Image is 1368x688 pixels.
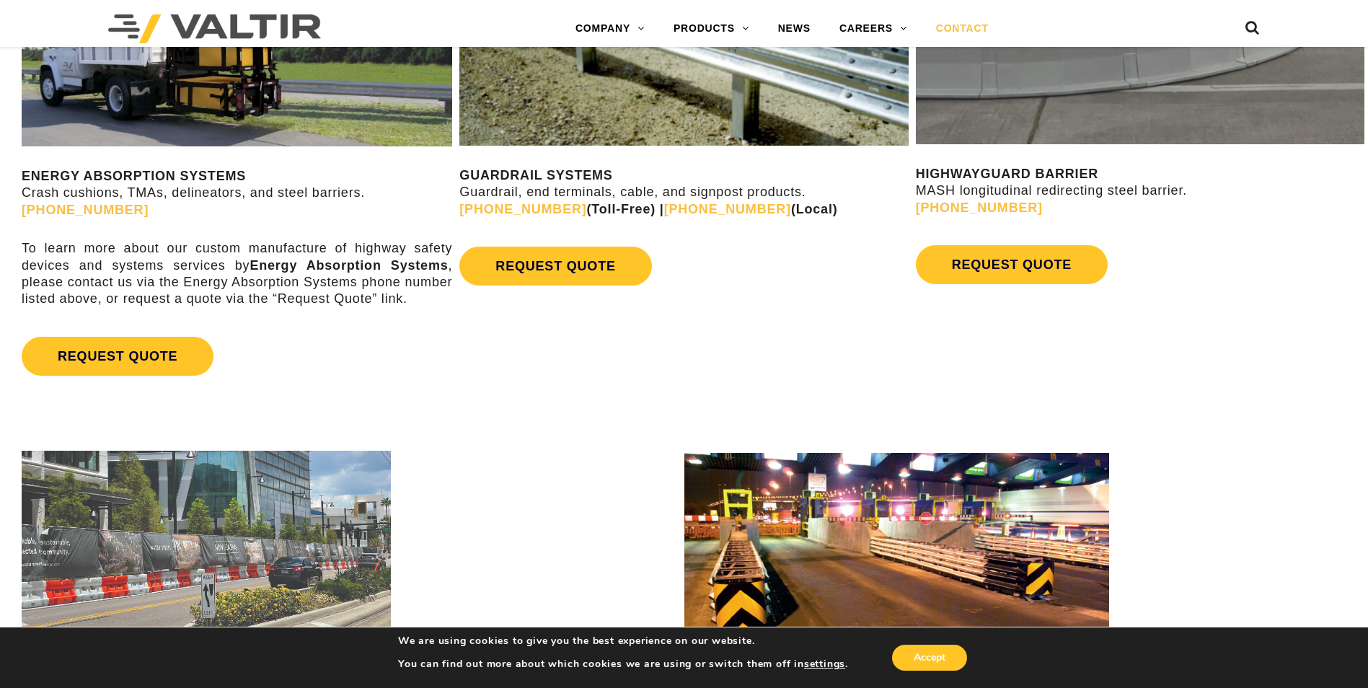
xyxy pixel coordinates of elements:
[659,14,764,43] a: PRODUCTS
[892,645,967,671] button: Accept
[250,258,448,273] strong: Energy Absorption Systems
[398,635,848,648] p: We are using cookies to give you the best experience on our website.
[459,167,908,218] p: Guardrail, end terminals, cable, and signpost products.
[108,14,321,43] img: Valtir
[916,200,1043,215] a: [PHONE_NUMBER]
[22,203,149,217] a: [PHONE_NUMBER]
[922,14,1003,43] a: CONTACT
[398,658,848,671] p: You can find out more about which cookies we are using or switch them off in .
[459,202,837,216] strong: (Toll-Free) | (Local)
[459,168,612,182] strong: GUARDRAIL SYSTEMS
[22,451,391,653] img: Rentals contact us image
[22,169,246,183] strong: ENERGY ABSORPTION SYSTEMS
[22,240,452,308] p: To learn more about our custom manufacture of highway safety devices and systems services by , pl...
[22,168,452,219] p: Crash cushions, TMAs, delineators, and steel barriers.
[825,14,922,43] a: CAREERS
[804,658,845,671] button: settings
[764,14,825,43] a: NEWS
[561,14,659,43] a: COMPANY
[459,202,586,216] a: [PHONE_NUMBER]
[459,247,651,286] a: REQUEST QUOTE
[916,245,1108,284] a: REQUEST QUOTE
[916,166,1364,216] p: MASH longitudinal redirecting steel barrier.
[664,202,791,216] a: [PHONE_NUMBER]
[684,452,1109,656] img: contact us valtir international
[22,337,213,376] a: REQUEST QUOTE
[916,167,1098,181] strong: HIGHWAYGUARD BARRIER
